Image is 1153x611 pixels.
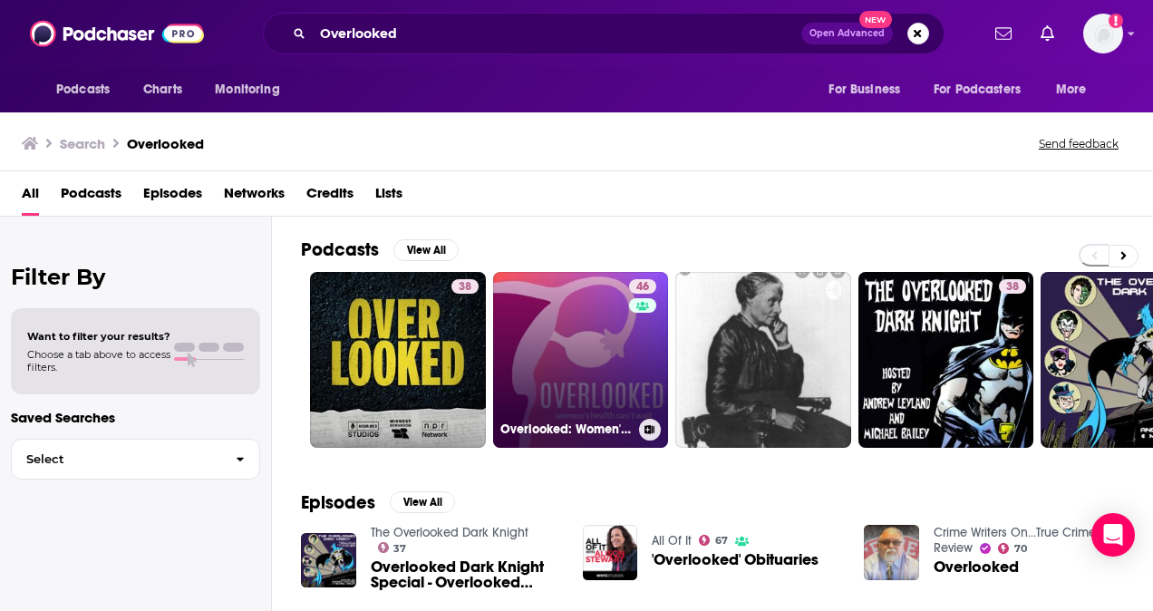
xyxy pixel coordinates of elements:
[715,537,728,545] span: 67
[371,559,561,590] a: Overlooked Dark Knight Special - Overlooked Knightcast: The Joker's Five Way Revenge
[636,278,649,296] span: 46
[1083,14,1123,53] img: User Profile
[828,77,900,102] span: For Business
[393,545,406,553] span: 37
[215,77,279,102] span: Monitoring
[1033,136,1124,151] button: Send feedback
[652,533,692,548] a: All Of It
[11,409,260,426] p: Saved Searches
[393,239,459,261] button: View All
[224,179,285,216] a: Networks
[143,77,182,102] span: Charts
[859,11,892,28] span: New
[699,535,728,546] a: 67
[202,73,303,107] button: open menu
[1014,545,1027,553] span: 70
[493,272,669,448] a: 46Overlooked: Women's Health Can't Wait
[652,552,819,567] a: 'Overlooked' Obituaries
[1033,18,1061,49] a: Show notifications dropdown
[999,279,1026,294] a: 38
[378,542,407,553] a: 37
[1091,513,1135,557] div: Open Intercom Messenger
[934,77,1021,102] span: For Podcasters
[809,29,885,38] span: Open Advanced
[1083,14,1123,53] span: Logged in as Tessarossi87
[11,264,260,290] h2: Filter By
[301,533,356,588] img: Overlooked Dark Knight Special - Overlooked Knightcast: The Joker's Five Way Revenge
[390,491,455,513] button: View All
[263,13,945,54] div: Search podcasts, credits, & more...
[459,278,471,296] span: 38
[301,238,379,261] h2: Podcasts
[301,491,455,514] a: EpisodesView All
[306,179,354,216] a: Credits
[988,18,1019,49] a: Show notifications dropdown
[816,73,923,107] button: open menu
[375,179,402,216] a: Lists
[301,238,459,261] a: PodcastsView All
[56,77,110,102] span: Podcasts
[500,422,632,437] h3: Overlooked: Women's Health Can't Wait
[451,279,479,294] a: 38
[998,543,1027,554] a: 70
[313,19,801,48] input: Search podcasts, credits, & more...
[629,279,656,294] a: 46
[934,525,1096,556] a: Crime Writers On...True Crime Review
[27,348,170,373] span: Choose a tab above to access filters.
[30,16,204,51] img: Podchaser - Follow, Share and Rate Podcasts
[131,73,193,107] a: Charts
[922,73,1047,107] button: open menu
[127,135,204,152] h3: Overlooked
[858,272,1034,448] a: 38
[12,453,221,465] span: Select
[61,179,121,216] a: Podcasts
[22,179,39,216] a: All
[44,73,133,107] button: open menu
[864,525,919,580] img: Overlooked
[1109,14,1123,28] svg: Add a profile image
[310,272,486,448] a: 38
[1083,14,1123,53] button: Show profile menu
[11,439,260,480] button: Select
[301,491,375,514] h2: Episodes
[60,135,105,152] h3: Search
[801,23,893,44] button: Open AdvancedNew
[583,525,638,580] img: 'Overlooked' Obituaries
[143,179,202,216] a: Episodes
[1056,77,1087,102] span: More
[1006,278,1019,296] span: 38
[934,559,1019,575] a: Overlooked
[27,330,170,343] span: Want to filter your results?
[371,525,528,540] a: The Overlooked Dark Knight
[1043,73,1109,107] button: open menu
